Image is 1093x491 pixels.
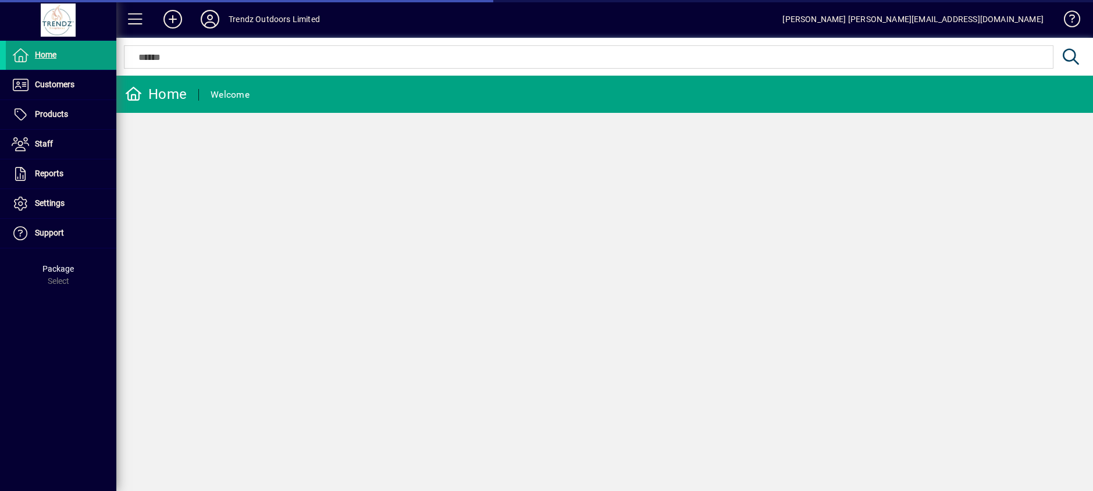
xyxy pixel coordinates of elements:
span: Settings [35,198,65,208]
span: Reports [35,169,63,178]
span: Staff [35,139,53,148]
a: Reports [6,159,116,188]
div: Home [125,85,187,104]
span: Support [35,228,64,237]
a: Customers [6,70,116,99]
span: Products [35,109,68,119]
a: Staff [6,130,116,159]
button: Profile [191,9,229,30]
div: Welcome [211,86,250,104]
div: [PERSON_NAME] [PERSON_NAME][EMAIL_ADDRESS][DOMAIN_NAME] [782,10,1044,29]
div: Trendz Outdoors Limited [229,10,320,29]
a: Products [6,100,116,129]
a: Settings [6,189,116,218]
button: Add [154,9,191,30]
span: Home [35,50,56,59]
a: Knowledge Base [1055,2,1078,40]
span: Package [42,264,74,273]
a: Support [6,219,116,248]
span: Customers [35,80,74,89]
